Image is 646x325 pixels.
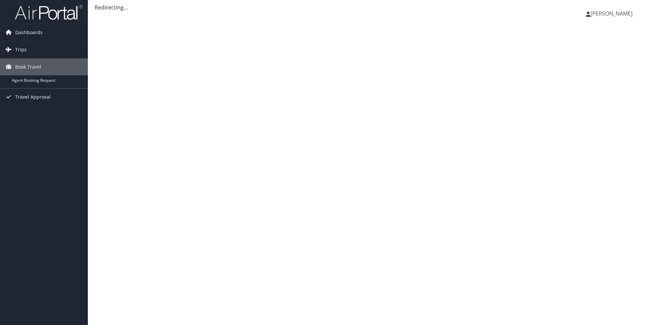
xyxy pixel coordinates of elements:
[15,41,27,58] span: Trips
[15,58,41,75] span: Book Travel
[95,3,639,11] div: Redirecting...
[15,24,43,41] span: Dashboards
[591,10,632,17] span: [PERSON_NAME]
[15,89,51,105] span: Travel Approval
[586,3,639,24] a: [PERSON_NAME]
[15,4,82,20] img: airportal-logo.png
